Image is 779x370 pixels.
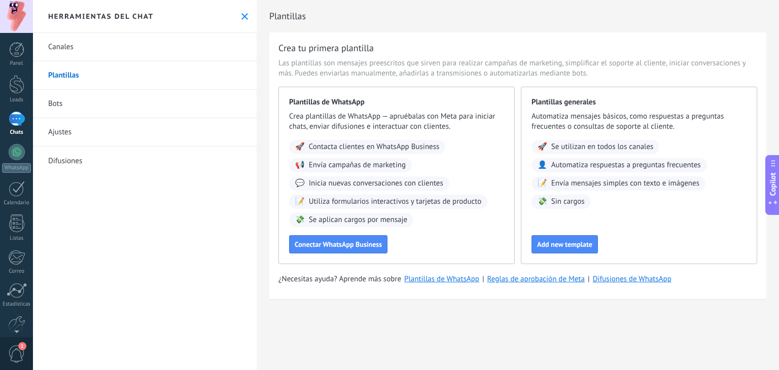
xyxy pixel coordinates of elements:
span: Copilot [768,173,778,196]
span: 📝 [295,197,305,207]
a: Bots [33,90,257,118]
span: 📢 [295,160,305,170]
div: Panel [2,60,31,67]
h3: Crea tu primera plantilla [278,42,374,54]
span: 🚀 [538,142,547,152]
div: WhatsApp [2,163,31,173]
span: 💸 [295,215,305,225]
span: 🚀 [295,142,305,152]
div: Calendario [2,200,31,206]
span: Sin cargos [551,197,585,207]
span: 💸 [538,197,547,207]
span: Crea plantillas de WhatsApp — apruébalas con Meta para iniciar chats, enviar difusiones e interac... [289,112,504,132]
span: Plantillas generales [532,97,747,107]
div: | | [278,274,757,284]
div: Chats [2,129,31,136]
span: ¿Necesitas ayuda? Aprende más sobre [278,274,401,284]
span: Automatiza respuestas a preguntas frecuentes [551,160,701,170]
span: Envía campañas de marketing [309,160,406,170]
button: Add new template [532,235,598,253]
a: Plantillas [33,61,257,90]
span: Se utilizan en todos los canales [551,142,654,152]
a: Ajustes [33,118,257,146]
span: Utiliza formularios interactivos y tarjetas de producto [309,197,482,207]
span: Se aplican cargos por mensaje [309,215,407,225]
span: Add new template [537,241,592,248]
span: 👤 [538,160,547,170]
span: 📝 [538,178,547,189]
span: 1 [18,342,26,350]
button: Conectar WhatsApp Business [289,235,387,253]
span: 💬 [295,178,305,189]
h2: Herramientas del chat [48,12,154,21]
span: Plantillas de WhatsApp [289,97,504,107]
a: Difusiones [33,146,257,175]
span: Las plantillas son mensajes preescritos que sirven para realizar campañas de marketing, simplific... [278,58,757,79]
div: Leads [2,97,31,103]
a: Canales [33,33,257,61]
div: Listas [2,235,31,242]
span: Automatiza mensajes básicos, como respuestas a preguntas frecuentes o consultas de soporte al cli... [532,112,747,132]
a: Difusiones de WhatsApp [593,274,671,284]
span: Conectar WhatsApp Business [295,241,382,248]
h2: Plantillas [269,6,766,26]
span: Envía mensajes simples con texto e imágenes [551,178,699,189]
a: Plantillas de WhatsApp [404,274,479,284]
span: Contacta clientes en WhatsApp Business [309,142,440,152]
a: Reglas de aprobación de Meta [487,274,585,284]
div: Correo [2,268,31,275]
div: Estadísticas [2,301,31,308]
span: Inicia nuevas conversaciones con clientes [309,178,443,189]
